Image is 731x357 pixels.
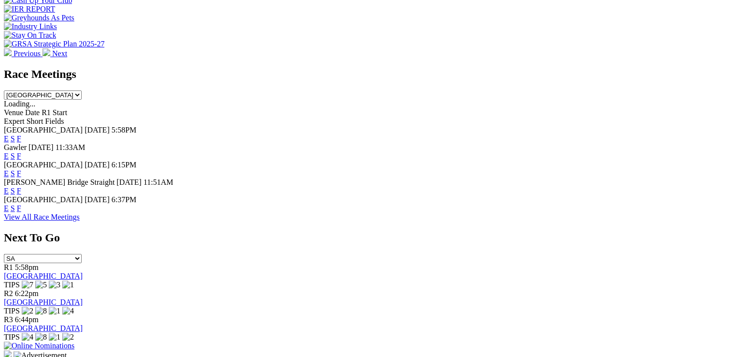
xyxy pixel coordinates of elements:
[4,134,9,143] a: E
[4,108,23,117] span: Venue
[22,281,33,289] img: 7
[49,307,60,315] img: 1
[85,126,110,134] span: [DATE]
[17,134,21,143] a: F
[143,178,173,186] span: 11:51AM
[49,281,60,289] img: 3
[11,134,15,143] a: S
[112,161,137,169] span: 6:15PM
[4,68,727,81] h2: Race Meetings
[62,281,74,289] img: 1
[35,281,47,289] img: 5
[49,333,60,342] img: 1
[4,187,9,195] a: E
[17,204,21,212] a: F
[4,126,83,134] span: [GEOGRAPHIC_DATA]
[4,48,12,56] img: chevron-left-pager-white.svg
[15,315,39,324] span: 6:44pm
[52,49,67,58] span: Next
[4,14,74,22] img: Greyhounds As Pets
[4,289,13,297] span: R2
[4,298,83,306] a: [GEOGRAPHIC_DATA]
[112,195,137,204] span: 6:37PM
[4,272,83,280] a: [GEOGRAPHIC_DATA]
[25,108,40,117] span: Date
[4,117,25,125] span: Expert
[43,48,50,56] img: chevron-right-pager-white.svg
[62,333,74,342] img: 2
[4,195,83,204] span: [GEOGRAPHIC_DATA]
[56,143,86,151] span: 11:33AM
[22,307,33,315] img: 2
[4,324,83,332] a: [GEOGRAPHIC_DATA]
[4,5,55,14] img: IER REPORT
[45,117,64,125] span: Fields
[42,108,67,117] span: R1 Start
[11,204,15,212] a: S
[4,31,56,40] img: Stay On Track
[17,169,21,178] a: F
[27,117,43,125] span: Short
[4,263,13,271] span: R1
[4,40,104,48] img: GRSA Strategic Plan 2025-27
[4,333,20,341] span: TIPS
[35,333,47,342] img: 8
[4,204,9,212] a: E
[4,100,35,108] span: Loading...
[4,161,83,169] span: [GEOGRAPHIC_DATA]
[11,187,15,195] a: S
[14,49,41,58] span: Previous
[11,152,15,160] a: S
[4,143,27,151] span: Gawler
[17,152,21,160] a: F
[4,315,13,324] span: R3
[85,161,110,169] span: [DATE]
[4,231,727,244] h2: Next To Go
[4,281,20,289] span: TIPS
[15,289,39,297] span: 6:22pm
[35,307,47,315] img: 8
[4,169,9,178] a: E
[4,307,20,315] span: TIPS
[4,342,74,350] img: Online Nominations
[43,49,67,58] a: Next
[4,22,57,31] img: Industry Links
[4,178,115,186] span: [PERSON_NAME] Bridge Straight
[62,307,74,315] img: 4
[85,195,110,204] span: [DATE]
[112,126,137,134] span: 5:58PM
[4,49,43,58] a: Previous
[11,169,15,178] a: S
[116,178,142,186] span: [DATE]
[4,152,9,160] a: E
[17,187,21,195] a: F
[15,263,39,271] span: 5:58pm
[29,143,54,151] span: [DATE]
[22,333,33,342] img: 4
[4,213,80,221] a: View All Race Meetings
